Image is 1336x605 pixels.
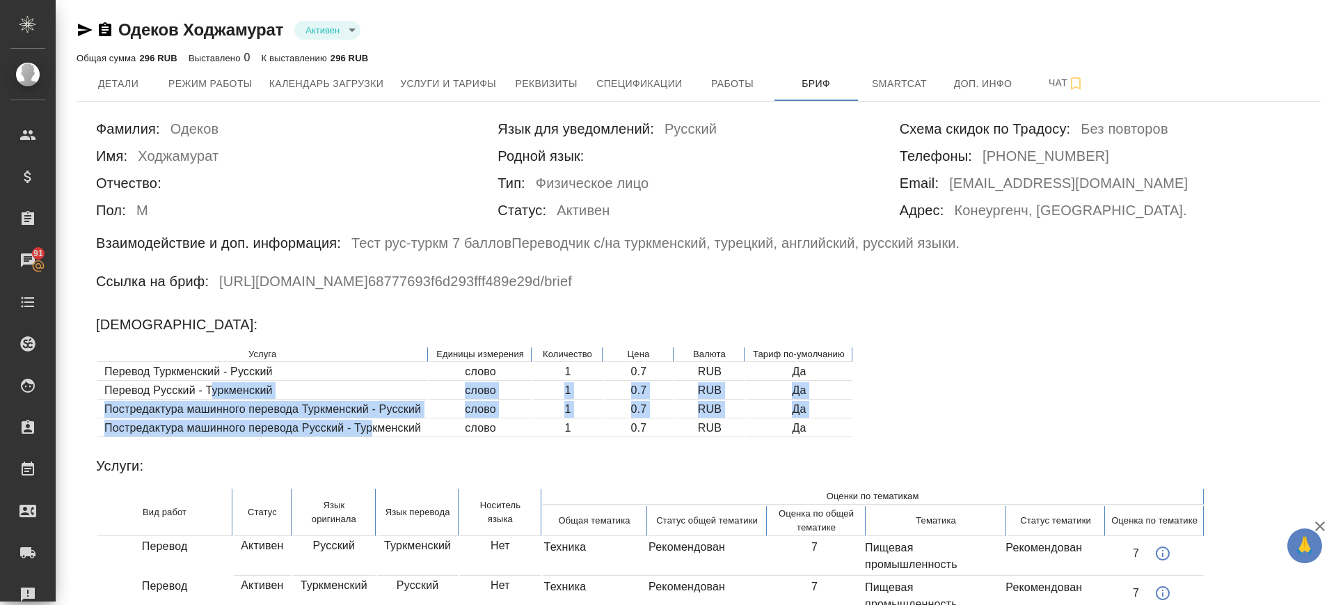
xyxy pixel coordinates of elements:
div: 7 [1133,585,1171,602]
button: Скопировать ссылку [97,22,113,38]
span: Работы [699,75,766,93]
td: Активен [234,537,291,576]
td: 0.7 [604,382,674,400]
span: Доп. инфо [950,75,1017,93]
p: Язык перевода [384,505,451,519]
td: 7 [766,538,864,574]
h6: Отчество: [96,172,161,194]
h6: Адрес: [900,199,944,221]
span: Календарь загрузки [269,75,384,93]
td: Перевод Туркменский - Русский [97,363,428,381]
span: 🙏 [1293,531,1317,560]
h6: Имя: [96,145,127,167]
td: Да [746,363,852,381]
h6: Услуги: [96,455,143,477]
h6: [URL][DOMAIN_NAME] 68777693f6d293fff489e29d /brief [219,270,572,297]
p: Количество [540,347,595,361]
p: Цена [611,347,666,361]
td: 1 [533,363,603,381]
td: Рекомендован [648,538,766,574]
p: Оценки по тематикам [543,489,1202,503]
td: RUB [675,420,745,437]
td: слово [429,420,532,437]
td: Да [746,420,852,437]
h6: Взаимодействие и доп. информация: [96,232,341,254]
td: 0.7 [604,401,674,418]
div: 7 [1133,545,1171,562]
h6: Без повторов [1081,118,1168,145]
td: Пищевая промышленность [864,539,1005,574]
p: Тематика [868,514,1005,528]
td: 1 [533,401,603,418]
h6: Язык для уведомлений: [498,118,654,140]
span: Smartcat [866,75,933,93]
a: 91 [3,243,52,278]
td: 1 [533,382,603,400]
p: Cтатус [241,505,283,519]
h6: Конеургенч, [GEOGRAPHIC_DATA]. [954,199,1186,226]
span: Бриф [783,75,850,93]
td: Техника [543,538,648,574]
h6: Телефоны: [900,145,972,167]
h6: [EMAIL_ADDRESS][DOMAIN_NAME] [949,172,1188,199]
h6: Переводчик с/на туркменский, турецкий, английский, русский языки. [511,232,960,259]
p: Cтатус общей тематики [649,514,765,528]
td: Перевод Русский - Туркменский [97,382,428,400]
td: Туркменский [377,537,459,576]
p: Выставлено [189,53,244,63]
td: слово [429,363,532,381]
h6: Пол: [96,199,126,221]
p: Общая сумма [77,53,139,63]
h6: Схема скидок по Традосу: [900,118,1071,140]
h6: Одеков [170,118,219,145]
h6: Email: [900,172,939,194]
td: 0.7 [604,420,674,437]
h6: [PHONE_NUMBER] [983,145,1109,172]
span: Спецификации [596,75,682,93]
svg: Оценка: 7 Автор: Саглам Виктория Дата: 16.07.2025, 12:59 Комментарий: отсутствует [1154,585,1171,602]
p: 296 RUB [139,53,177,63]
div: 0 [189,49,250,66]
button: 🙏 [1287,528,1322,563]
td: Да [746,382,852,400]
h6: Родной язык: [498,145,584,167]
h6: Ходжамурат [138,145,218,172]
h6: [DEMOGRAPHIC_DATA]: [96,313,257,336]
p: Оценка по тематике [1107,514,1202,528]
div: Активен [294,21,360,40]
h6: Русский [665,118,717,145]
span: Чат [1033,74,1100,92]
p: 296 RUB [331,53,368,63]
span: 91 [25,246,51,260]
span: Услуги и тарифы [400,75,496,93]
h6: Статус: [498,199,546,221]
td: слово [429,401,532,418]
h6: Активен [557,199,610,226]
td: Да [746,401,852,418]
button: Скопировать ссылку для ЯМессенджера [77,22,93,38]
td: Перевод [97,537,232,576]
td: RUB [675,363,745,381]
td: Рекомендован [1005,539,1103,574]
span: Детали [85,75,152,93]
p: Cтатус тематики [1008,514,1104,528]
p: Язык оригинала [300,498,368,526]
h6: Физическое лицо [536,172,649,199]
svg: Оценка: 7 Автор: Саглам Виктория Дата: 16.07.2025, 13:00 Комментарий: отсутствует [1154,545,1171,562]
td: Нет [460,537,541,576]
td: Постредактура машинного перевода Туркменский - Русский [97,401,428,418]
td: RUB [675,401,745,418]
p: Единицы измерения [436,347,524,361]
span: Режим работы [168,75,253,93]
svg: Подписаться [1067,75,1084,92]
p: Тариф по-умолчанию [753,347,845,361]
h6: Фамилия: [96,118,160,140]
p: Носитель языка [467,498,533,526]
a: Одеков Ходжамурат [118,20,283,39]
span: Реквизиты [513,75,580,93]
p: Оценка по общей тематике [769,507,864,535]
p: Общая тематика [543,514,646,528]
button: Активен [301,24,344,36]
h6: М [136,199,148,226]
p: Валюта [682,347,737,361]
